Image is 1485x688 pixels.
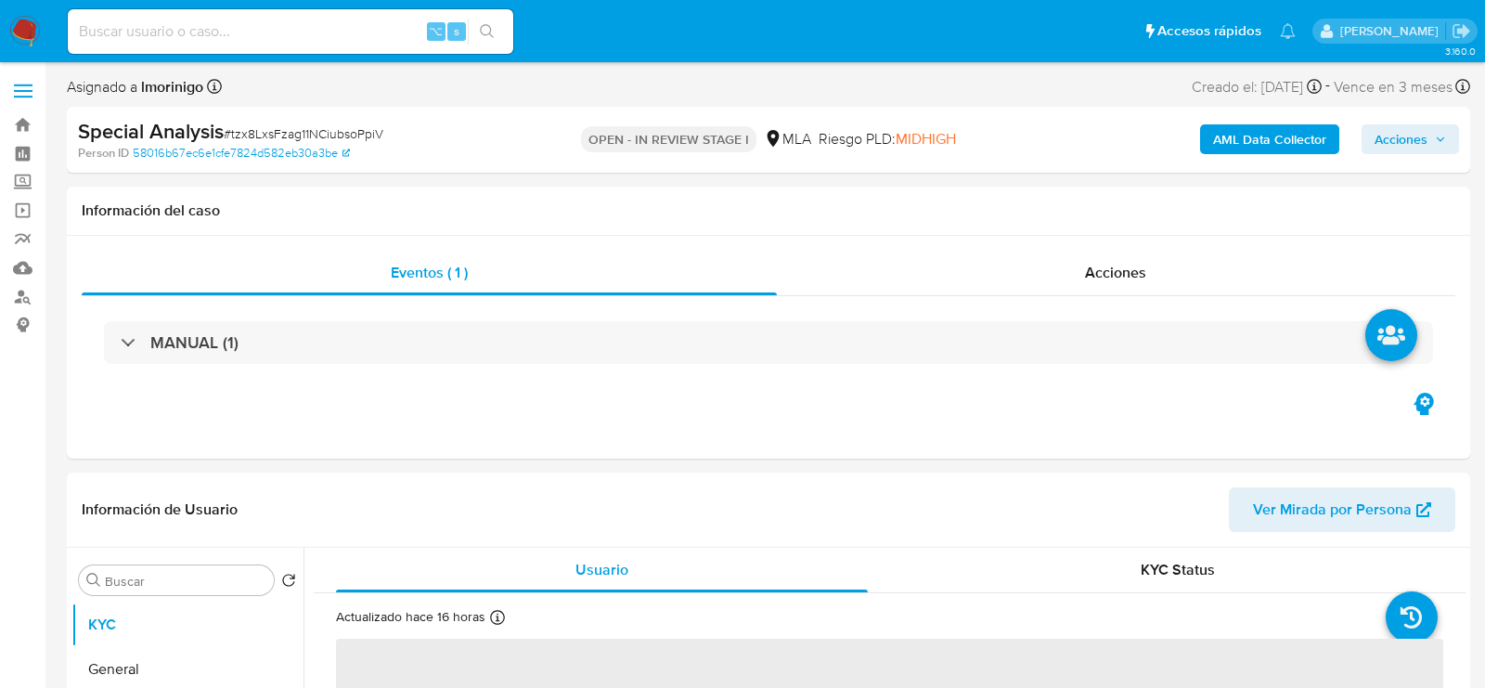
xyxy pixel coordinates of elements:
span: Accesos rápidos [1157,21,1261,41]
b: lmorinigo [137,76,203,97]
div: MANUAL (1) [104,321,1433,364]
div: MLA [764,129,811,149]
span: Ver Mirada por Persona [1253,487,1412,532]
span: KYC Status [1141,559,1215,580]
a: 58016b67ec6e1cfe7824d582eb30a3be [133,145,350,162]
p: Actualizado hace 16 horas [336,608,485,626]
span: Vence en 3 meses [1334,77,1453,97]
button: Ver Mirada por Persona [1229,487,1455,532]
span: Eventos ( 1 ) [391,262,468,283]
span: # tzx8LxsFzag11NCiubsoPpiV [224,124,383,143]
b: AML Data Collector [1213,124,1326,154]
div: Creado el: [DATE] [1192,74,1322,99]
button: KYC [71,603,303,647]
button: AML Data Collector [1200,124,1339,154]
span: Usuario [575,559,628,580]
span: ⌥ [429,22,443,40]
span: MIDHIGH [896,128,956,149]
span: Riesgo PLD: [819,129,956,149]
a: Notificaciones [1280,23,1296,39]
button: Buscar [86,573,101,588]
a: Salir [1452,21,1471,41]
h1: Información del caso [82,201,1455,220]
span: - [1325,74,1330,99]
span: Acciones [1085,262,1146,283]
input: Buscar usuario o caso... [68,19,513,44]
span: Acciones [1375,124,1427,154]
button: Acciones [1362,124,1459,154]
span: Asignado a [67,77,203,97]
b: Special Analysis [78,116,224,146]
input: Buscar [105,573,266,590]
b: Person ID [78,145,129,162]
h3: MANUAL (1) [150,332,239,353]
p: OPEN - IN REVIEW STAGE I [581,126,756,152]
h1: Información de Usuario [82,500,238,519]
span: s [454,22,459,40]
button: Volver al orden por defecto [281,573,296,593]
p: lourdes.morinigo@mercadolibre.com [1340,22,1445,40]
button: search-icon [468,19,506,45]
